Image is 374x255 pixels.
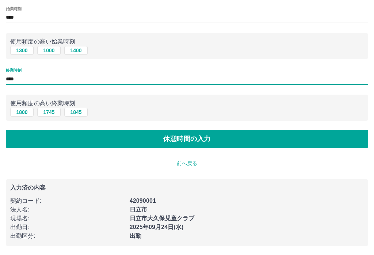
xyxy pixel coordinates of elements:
[10,108,34,117] button: 1800
[10,214,125,223] p: 現場名 :
[130,233,141,239] b: 出勤
[130,198,156,204] b: 42090001
[37,108,61,117] button: 1745
[37,46,61,55] button: 1000
[130,224,184,230] b: 2025年09月24日(水)
[64,108,88,117] button: 1845
[10,197,125,205] p: 契約コード :
[130,206,147,213] b: 日立市
[130,215,195,221] b: 日立市大久保児童クラブ
[10,232,125,240] p: 出勤区分 :
[6,160,368,167] p: 前へ戻る
[10,37,364,46] p: 使用頻度の高い始業時刻
[6,68,21,73] label: 終業時刻
[10,46,34,55] button: 1300
[10,205,125,214] p: 法人名 :
[6,6,21,11] label: 始業時刻
[6,130,368,148] button: 休憩時間の入力
[10,99,364,108] p: 使用頻度の高い終業時刻
[10,185,364,191] p: 入力済の内容
[10,223,125,232] p: 出勤日 :
[64,46,88,55] button: 1400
